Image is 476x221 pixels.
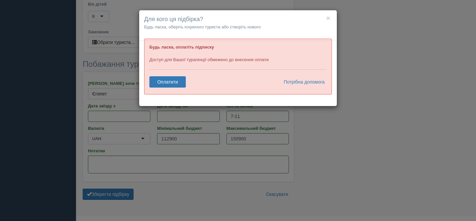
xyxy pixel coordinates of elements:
[279,76,325,88] a: Потрібна допомога
[144,39,332,94] div: Доступ для Вашої турагенції обмежено до внесення оплати
[149,45,214,50] b: Будь ласка, оплатіть підписку
[144,24,332,30] p: Будь ласка, оберіть існуючого туриста або створіть нового
[149,76,186,88] a: Оплатити
[326,15,330,21] button: ×
[144,15,332,24] h4: Для кого ця підбірка?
